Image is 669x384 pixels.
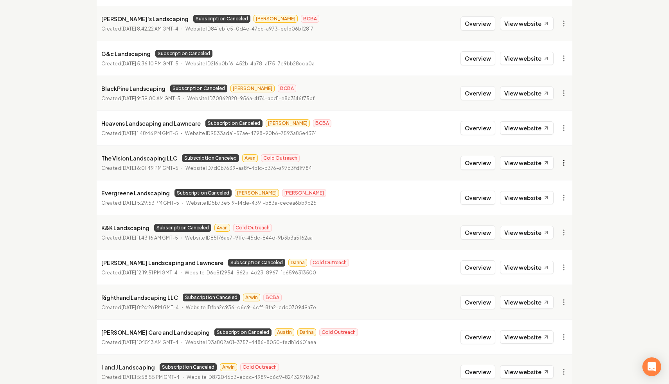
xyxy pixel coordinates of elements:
p: Website ID 9533ada1-57ae-4798-90b6-7593a85e4374 [185,130,317,137]
p: Website ID fba2c936-d6c9-4cff-8fa2-edc070949a7e [186,304,316,312]
p: Created [101,304,179,312]
div: Open Intercom Messenger [642,357,661,376]
a: View website [500,121,554,135]
button: Overview [460,86,495,100]
p: Created [101,95,180,103]
span: Darina [297,328,316,336]
span: Subscription Canceled [193,15,250,23]
span: Cold Outreach [319,328,358,336]
p: [PERSON_NAME] Care and Landscaping [101,328,210,337]
p: Website ID 5b73e519-f4de-4391-b83a-cecea6bb9b25 [186,199,317,207]
p: J and J Landscaping [101,362,155,372]
p: BlackPine Landscaping [101,84,165,93]
span: [PERSON_NAME] [282,189,326,197]
a: View website [500,191,554,204]
span: Subscription Canceled [183,294,240,301]
p: Website ID 7d0b7639-aa8f-4b1c-b376-a97b3fd1f784 [185,164,312,172]
span: Subscription Canceled [154,224,211,232]
a: View website [500,156,554,169]
button: Overview [460,365,495,379]
button: Overview [460,191,495,205]
a: View website [500,226,554,239]
time: [DATE] 1:48:46 PM GMT-5 [121,130,178,136]
p: Righthand Landscaping LLC [101,293,178,302]
time: [DATE] 8:24:26 PM GMT-4 [121,305,179,310]
span: Subscription Canceled [182,154,239,162]
button: Overview [460,16,495,31]
p: Created [101,373,180,381]
span: BCBA [278,85,296,92]
time: [DATE] 5:58:55 PM GMT-4 [121,374,180,380]
p: Created [101,199,179,207]
p: Evergreene Landscaping [101,188,170,198]
a: View website [500,365,554,379]
p: G&c Landscaping [101,49,151,58]
p: The Vision Landscaping LLC [101,153,177,163]
time: [DATE] 6:01:49 PM GMT-5 [121,165,178,171]
p: Created [101,130,178,137]
p: Website ID 70862828-956a-4f74-acd1-e8b3146f75bf [187,95,315,103]
p: Website ID 872046c3-ebcc-4989-b6c9-8243297169e2 [187,373,319,381]
p: Created [101,269,178,277]
span: BCBA [313,119,331,127]
p: [PERSON_NAME] Landscaping and Lawncare [101,258,223,267]
a: View website [500,261,554,274]
time: [DATE] 10:15:13 AM GMT-4 [121,339,178,345]
button: Overview [460,330,495,344]
time: [DATE] 8:42:22 AM GMT-4 [121,26,178,32]
p: Website ID 85176ae7-91fc-45dc-844d-9b3b3a5f62aa [185,234,313,242]
p: Created [101,234,178,242]
span: Cold Outreach [240,363,279,371]
p: [PERSON_NAME]'s Landscaping [101,14,189,23]
span: Cold Outreach [233,224,272,232]
span: Subscription Canceled [214,328,272,336]
span: Darina [288,259,307,267]
span: BCBA [301,15,319,23]
p: Website ID 216b0bf6-452b-4a78-a175-7e9bb28cda0a [185,60,315,68]
a: View website [500,52,554,65]
button: Overview [460,225,495,240]
span: Subscription Canceled [205,119,263,127]
p: Created [101,25,178,33]
time: [DATE] 5:29:53 PM GMT-5 [121,200,179,206]
p: Created [101,339,178,346]
span: Avan [214,224,230,232]
p: Heavens Landscaping and Lawncare [101,119,201,128]
button: Overview [460,156,495,170]
span: Cold Outreach [261,154,300,162]
span: Avan [242,154,258,162]
p: Website ID 6c8f2954-862b-4d23-8967-1e6596313500 [185,269,316,277]
button: Overview [460,295,495,309]
p: Website ID 3a802a01-3757-4486-8050-fedb1d601aea [185,339,316,346]
span: [PERSON_NAME] [254,15,298,23]
time: [DATE] 5:36:10 PM GMT-5 [121,61,178,67]
a: View website [500,330,554,344]
span: [PERSON_NAME] [235,189,279,197]
span: [PERSON_NAME] [266,119,310,127]
p: Created [101,164,178,172]
button: Overview [460,260,495,274]
p: K&K Landscaping [101,223,149,233]
time: [DATE] 11:43:16 AM GMT-5 [121,235,178,241]
span: Austin [275,328,294,336]
button: Overview [460,51,495,65]
time: [DATE] 12:19:51 PM GMT-4 [121,270,178,276]
a: View website [500,87,554,100]
a: View website [500,17,554,30]
span: BCBA [263,294,282,301]
a: View website [500,296,554,309]
p: Created [101,60,178,68]
span: Subscription Canceled [170,85,227,92]
span: Cold Outreach [310,259,349,267]
time: [DATE] 9:39:00 AM GMT-5 [121,96,180,101]
span: Subscription Canceled [174,189,232,197]
span: Arwin [220,363,237,371]
button: Overview [460,121,495,135]
p: Website ID 841ebfc5-0d4e-47cb-a973-ee1b06bf2817 [185,25,313,33]
span: Arwin [243,294,260,301]
span: Subscription Canceled [155,50,212,58]
span: [PERSON_NAME] [230,85,275,92]
span: Subscription Canceled [160,363,217,371]
span: Subscription Canceled [228,259,285,267]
